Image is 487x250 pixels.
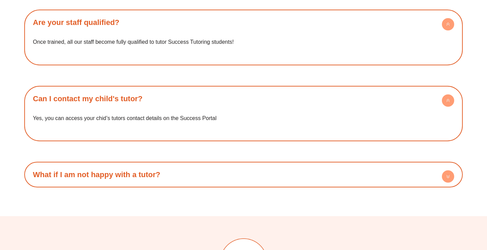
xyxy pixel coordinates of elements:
[28,108,459,138] div: Can I contact my child's tutor?
[33,113,454,123] p: Yes, you can access your chid’s tutors contact details on the Success Portal
[33,18,119,27] a: Are your staff qualified?
[28,89,459,108] h4: Can I contact my child's tutor?
[28,32,459,62] div: Are your staff qualified?
[28,165,459,184] h4: What if I am not happy with a tutor?
[373,173,487,250] iframe: Chat Widget
[33,37,454,47] p: Once trained, all our staff become fully qualified to tutor Success Tutoring students!
[33,94,143,103] a: Can I contact my child's tutor?
[28,13,459,32] h4: Are your staff qualified?
[33,170,160,179] a: What if I am not happy with a tutor?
